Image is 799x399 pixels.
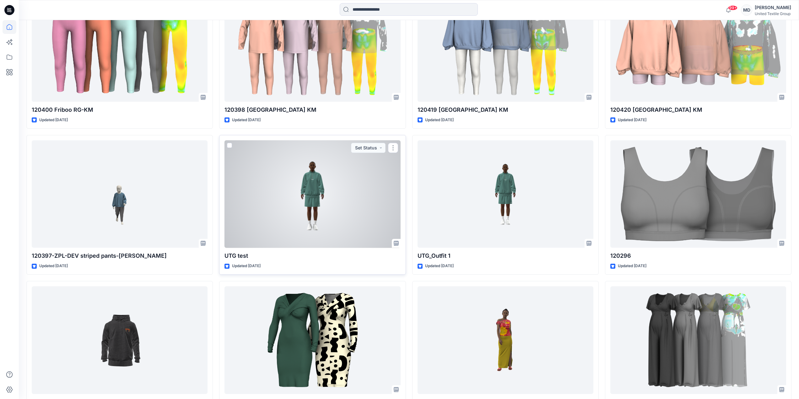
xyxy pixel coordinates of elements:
div: United Textile Group [755,11,791,16]
a: 120296 [610,140,786,248]
p: 120420 [GEOGRAPHIC_DATA] KM [610,105,786,114]
a: UTG test [224,140,400,248]
a: 120397-ZPL-DEV striped pants-RG-JB [32,140,208,248]
div: MD [741,4,752,16]
p: Updated [DATE] [618,263,646,269]
p: UTG test [224,251,400,260]
p: Updated [DATE] [39,263,68,269]
p: Updated [DATE] [618,117,646,123]
p: 120419 [GEOGRAPHIC_DATA] KM [418,105,593,114]
p: 120398 [GEOGRAPHIC_DATA] KM [224,105,400,114]
span: 99+ [728,5,737,10]
p: 120296 [610,251,786,260]
p: Updated [DATE] [425,263,454,269]
a: UTG_Style 2 [32,286,208,394]
p: UTG_Outfit 1 [418,251,593,260]
a: 120258 ZPL DEV KM [610,286,786,394]
p: 120400 Friboo RG-KM [32,105,208,114]
div: [PERSON_NAME] [755,4,791,11]
p: Updated [DATE] [39,117,68,123]
a: UTG_Outfit 2 [418,286,593,394]
a: UTG_style 1 [224,286,400,394]
a: UTG_Outfit 1 [418,140,593,248]
p: Updated [DATE] [232,263,261,269]
p: Updated [DATE] [425,117,454,123]
p: Updated [DATE] [232,117,261,123]
p: 120397-ZPL-DEV striped pants-[PERSON_NAME] [32,251,208,260]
